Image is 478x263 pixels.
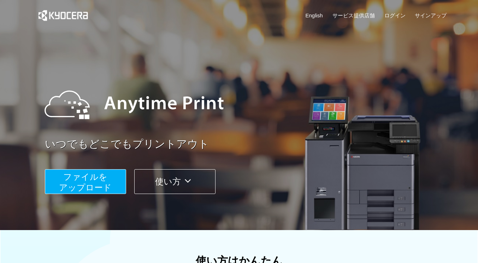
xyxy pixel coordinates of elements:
[59,172,112,192] span: ファイルを ​​アップロード
[332,12,375,19] a: サービス提供店舗
[45,137,451,152] a: いつでもどこでもプリントアウト
[306,12,323,19] a: English
[134,169,216,194] button: 使い方
[415,12,447,19] a: サインアップ
[45,169,126,194] button: ファイルを​​アップロード
[384,12,406,19] a: ログイン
